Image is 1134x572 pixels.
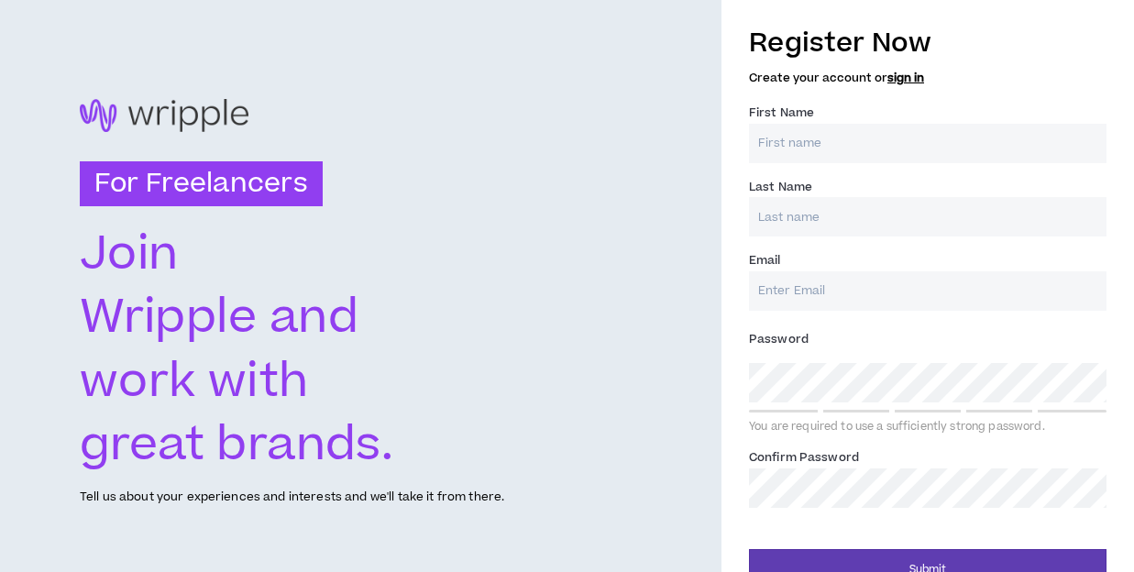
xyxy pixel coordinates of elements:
text: work with [80,348,309,414]
text: Join [80,222,179,288]
text: Wripple and [80,285,358,351]
h5: Create your account or [749,71,1106,84]
label: Email [749,246,781,275]
input: Last name [749,197,1106,236]
h3: Register Now [749,24,1106,62]
p: Tell us about your experiences and interests and we'll take it from there. [80,489,504,506]
label: Confirm Password [749,443,859,472]
div: You are required to use a sufficiently strong password. [749,420,1106,434]
span: Password [749,331,809,347]
label: First Name [749,98,814,127]
h3: For Freelancers [80,161,323,207]
a: sign in [887,70,924,86]
input: First name [749,124,1106,163]
label: Last Name [749,172,812,202]
text: great brands. [80,412,394,478]
input: Enter Email [749,271,1106,311]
